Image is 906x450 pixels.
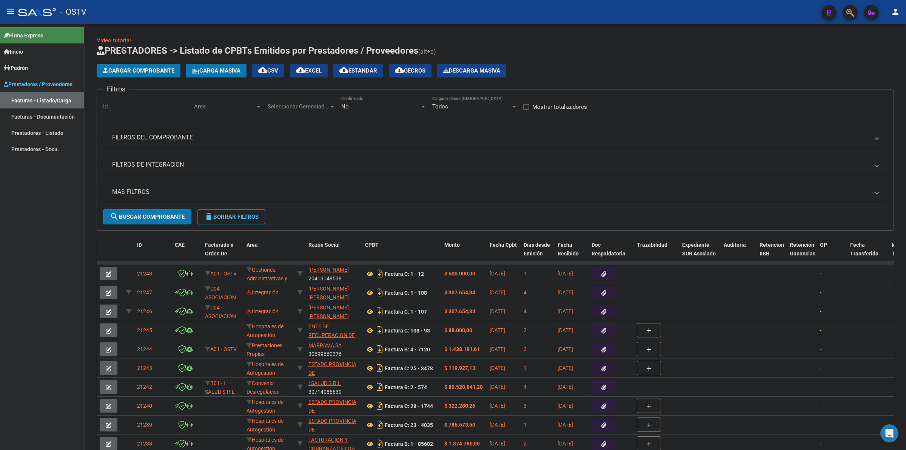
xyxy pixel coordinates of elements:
[308,322,359,338] div: 30718615700
[558,403,573,409] span: [DATE]
[444,327,472,333] strong: $ 88.000,00
[524,327,527,333] span: 2
[4,80,72,88] span: Prestadores / Proveedores
[490,346,505,352] span: [DATE]
[490,271,505,277] span: [DATE]
[558,422,573,428] span: [DATE]
[389,64,431,77] button: Gecros
[444,365,475,371] strong: $ 119.927,13
[112,188,869,196] mat-panel-title: MAS FILTROS
[757,237,787,270] datatable-header-cell: Retencion IIBB
[444,289,475,295] strong: $ 307.654,34
[385,365,433,371] strong: Factura C: 25 - 3478
[308,417,359,433] div: 30673377544
[558,327,573,333] span: [DATE]
[308,379,359,395] div: 30714086630
[205,286,236,326] span: C04 - ASOCIACION SANATORIAL SUR (GBA SUR)
[385,441,433,447] strong: Factura B: 1 - 85602
[592,242,626,257] span: Doc Respaldatoria
[375,286,385,298] i: Descargar documento
[247,380,280,395] span: Convenio Desregulacion
[137,422,152,428] span: 21239
[192,67,240,74] span: Carga Masiva
[437,64,506,77] button: Descarga Masiva
[524,441,527,447] span: 2
[490,289,505,295] span: [DATE]
[290,64,328,77] button: EXCEL
[817,237,847,270] datatable-header-cell: OP
[103,183,888,201] mat-expansion-panel-header: MAS FILTROS
[760,242,784,257] span: Retencion IIBB
[532,102,587,111] span: Mostrar totalizadores
[137,289,152,295] span: 21247
[385,403,433,409] strong: Factura C: 28 - 1744
[375,324,385,336] i: Descargar documento
[444,422,475,428] strong: $ 786.573,50
[4,64,28,72] span: Padrón
[721,237,757,270] datatable-header-cell: Auditoria
[247,342,282,357] span: Prestaciones Propias
[175,242,185,248] span: CAE
[137,242,142,248] span: ID
[305,237,362,270] datatable-header-cell: Razón Social
[524,403,527,409] span: 3
[252,64,284,77] button: CSV
[524,384,527,390] span: 4
[103,128,888,147] mat-expansion-panel-header: FILTROS DEL COMPROBANTE
[4,48,23,56] span: Inicio
[110,212,119,221] mat-icon: search
[444,441,480,447] strong: $ 1.374.780,00
[385,384,427,390] strong: Factura B: 2 - 574
[205,380,235,395] span: B01 - I SALUD S.R.L
[524,346,527,352] span: 2
[308,285,359,300] div: 27301463737
[308,380,341,386] span: I SALUD S.R.L
[524,271,527,277] span: 1
[375,419,385,431] i: Descargar documento
[339,67,377,74] span: Estandar
[339,66,348,75] mat-icon: cloud_download
[558,384,573,390] span: [DATE]
[308,323,358,381] span: ENTE DE RECUPERACION DE FONDOS PARA EL FORTALECIMIENTO DEL SISTEMA DE SALUD DE MENDOZA (REFORSAL)...
[432,103,448,110] span: Todos
[308,342,342,348] span: MARPAMA SA
[490,308,505,314] span: [DATE]
[296,67,322,74] span: EXCEL
[490,365,505,371] span: [DATE]
[172,237,202,270] datatable-header-cell: CAE
[308,399,359,431] span: ESTADO PROVINCIA DE [GEOGRAPHIC_DATA][PERSON_NAME]
[820,289,821,295] span: -
[444,271,475,277] strong: $ 600.000,00
[444,346,480,352] strong: $ 1.438.191,61
[891,7,900,16] mat-icon: person
[308,286,349,300] span: [PERSON_NAME] [PERSON_NAME]
[724,242,746,248] span: Auditoria
[247,399,284,414] span: Hospitales de Autogestión
[97,37,131,44] a: Video tutorial
[137,365,152,371] span: 21243
[205,242,233,257] span: Facturado x Orden De
[103,84,129,94] h3: Filtros
[558,308,573,314] span: [DATE]
[204,212,213,221] mat-icon: delete
[204,213,259,220] span: Borrar Filtros
[820,441,821,447] span: -
[524,289,527,295] span: 4
[308,360,359,376] div: 30673377544
[444,308,475,314] strong: $ 307.654,34
[210,346,237,352] span: A01 - OSTV
[490,403,505,409] span: [DATE]
[97,64,180,77] button: Cargar Comprobante
[558,289,573,295] span: [DATE]
[820,422,821,428] span: -
[787,237,817,270] datatable-header-cell: Retención Ganancias
[847,237,889,270] datatable-header-cell: Fecha Transferido
[441,237,487,270] datatable-header-cell: Monto
[437,64,506,77] app-download-masive: Descarga masiva de comprobantes (adjuntos)
[524,365,527,371] span: 1
[186,64,247,77] button: Carga Masiva
[137,403,152,409] span: 21240
[490,384,505,390] span: [DATE]
[820,346,821,352] span: -
[820,403,821,409] span: -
